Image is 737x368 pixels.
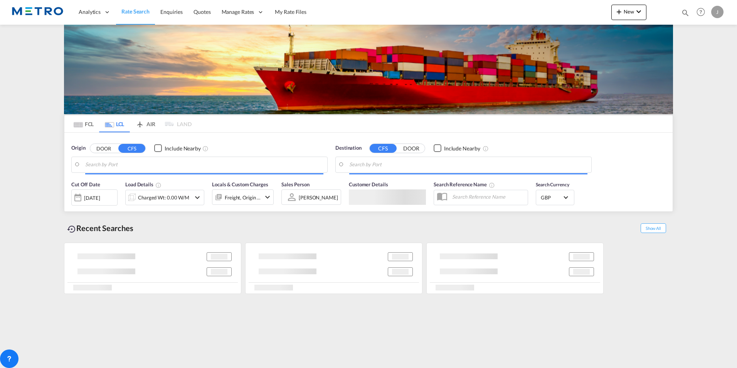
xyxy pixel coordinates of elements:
md-tab-item: LCL [99,115,130,132]
md-icon: icon-airplane [135,120,145,125]
span: Origin [71,144,85,152]
span: Show All [641,223,666,233]
div: Help [694,5,711,19]
div: Freight Origin Destinationicon-chevron-down [212,189,274,205]
span: Customer Details [349,181,388,187]
span: Load Details [125,181,162,187]
md-checkbox: Checkbox No Ink [434,144,480,152]
span: My Rate Files [275,8,306,15]
div: [DATE] [84,194,100,201]
md-icon: Chargeable Weight [155,182,162,188]
button: DOOR [90,144,117,153]
md-datepicker: Select [71,205,77,215]
md-icon: icon-chevron-down [634,7,643,16]
div: Include Nearby [165,145,201,152]
div: Include Nearby [444,145,480,152]
div: J [711,6,724,18]
span: Sales Person [281,181,310,187]
md-checkbox: Checkbox No Ink [154,144,201,152]
md-icon: icon-plus 400-fg [614,7,624,16]
span: Quotes [194,8,210,15]
div: Recent Searches [64,219,136,237]
input: Search by Port [85,159,323,170]
button: CFS [370,144,397,153]
img: 25181f208a6c11efa6aa1bf80d4cef53.png [12,3,64,21]
img: LCL+%26+FCL+BACKGROUND.png [64,25,673,114]
span: Search Reference Name [434,181,495,187]
span: Search Currency [536,182,569,187]
div: [DATE] [71,189,118,206]
md-icon: Unchecked: Ignores neighbouring ports when fetching rates.Checked : Includes neighbouring ports w... [483,145,489,152]
span: Manage Rates [222,8,254,16]
span: Help [694,5,707,19]
md-icon: Unchecked: Ignores neighbouring ports when fetching rates.Checked : Includes neighbouring ports w... [202,145,209,152]
md-tab-item: AIR [130,115,161,132]
md-tab-item: FCL [68,115,99,132]
md-icon: Your search will be saved by the below given name [489,182,495,188]
span: New [614,8,643,15]
div: Freight Origin Destination [225,192,261,203]
md-select: Select Currency: £ GBPUnited Kingdom Pound [540,192,570,203]
span: Rate Search [121,8,150,15]
div: [PERSON_NAME] [299,194,338,201]
input: Search Reference Name [448,191,528,203]
md-pagination-wrapper: Use the left and right arrow keys to navigate between tabs [68,115,192,132]
md-select: Sales Person: Jane Kenny [298,192,339,203]
span: Cut Off Date [71,181,100,187]
div: Origin DOOR CFS Checkbox No InkUnchecked: Ignores neighbouring ports when fetching rates.Checked ... [64,133,673,244]
div: Charged Wt: 0.00 W/M [138,192,189,203]
div: icon-magnify [681,8,690,20]
span: GBP [541,194,562,201]
span: Analytics [79,8,101,16]
input: Search by Port [349,159,587,170]
span: Destination [335,144,362,152]
button: DOOR [398,144,425,153]
span: Locals & Custom Charges [212,181,268,187]
md-icon: icon-backup-restore [67,225,76,234]
button: CFS [118,144,145,153]
md-icon: icon-magnify [681,8,690,17]
span: Enquiries [160,8,183,15]
button: icon-plus 400-fgNewicon-chevron-down [611,5,646,20]
div: Charged Wt: 0.00 W/Micon-chevron-down [125,190,204,205]
md-icon: icon-chevron-down [193,193,202,202]
md-icon: icon-chevron-down [263,192,272,202]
